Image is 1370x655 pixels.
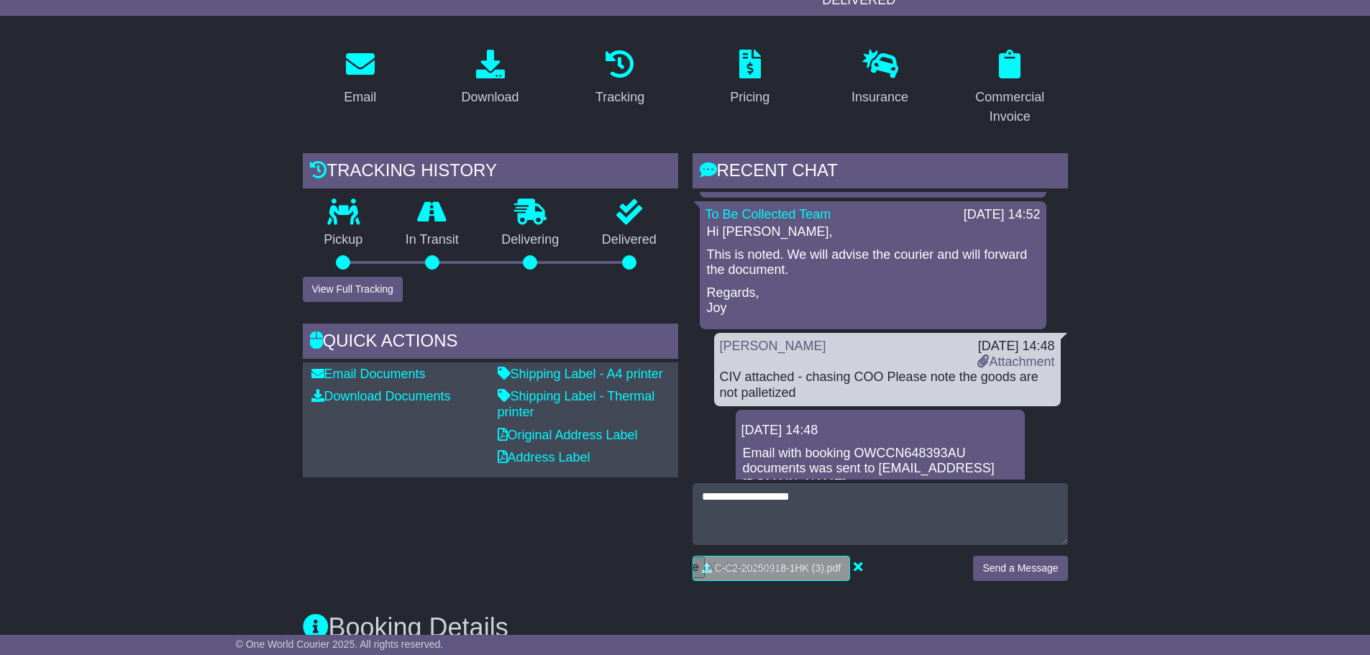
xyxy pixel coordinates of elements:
[721,45,779,112] a: Pricing
[586,45,654,112] a: Tracking
[236,638,444,650] span: © One World Courier 2025. All rights reserved.
[964,207,1041,223] div: [DATE] 14:52
[952,45,1068,132] a: Commercial Invoice
[303,277,403,302] button: View Full Tracking
[707,247,1039,278] p: This is noted. We will advise the courier and will forward the document.
[842,45,918,112] a: Insurance
[498,389,655,419] a: Shipping Label - Thermal printer
[693,153,1068,192] div: RECENT CHAT
[730,88,770,107] div: Pricing
[311,367,426,381] a: Email Documents
[303,324,678,362] div: Quick Actions
[743,446,1018,493] p: Email with booking OWCCN648393AU documents was sent to [EMAIL_ADDRESS][DOMAIN_NAME].
[498,450,590,464] a: Address Label
[334,45,385,112] a: Email
[595,88,644,107] div: Tracking
[480,232,581,248] p: Delivering
[498,428,638,442] a: Original Address Label
[962,88,1059,127] div: Commercial Invoice
[720,339,826,353] a: [PERSON_NAME]
[452,45,528,112] a: Download
[311,389,451,403] a: Download Documents
[303,153,678,192] div: Tracking history
[973,556,1067,581] button: Send a Message
[851,88,908,107] div: Insurance
[461,88,519,107] div: Download
[707,285,1039,316] p: Regards, Joy
[741,423,1019,439] div: [DATE] 14:48
[977,339,1054,354] div: [DATE] 14:48
[498,367,663,381] a: Shipping Label - A4 printer
[977,354,1054,369] a: Attachment
[303,613,1068,642] h3: Booking Details
[384,232,480,248] p: In Transit
[720,370,1055,400] div: CIV attached - chasing COO Please note the goods are not palletized
[707,224,1039,240] p: Hi [PERSON_NAME],
[705,207,831,221] a: To Be Collected Team
[344,88,376,107] div: Email
[303,232,385,248] p: Pickup
[580,232,678,248] p: Delivered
